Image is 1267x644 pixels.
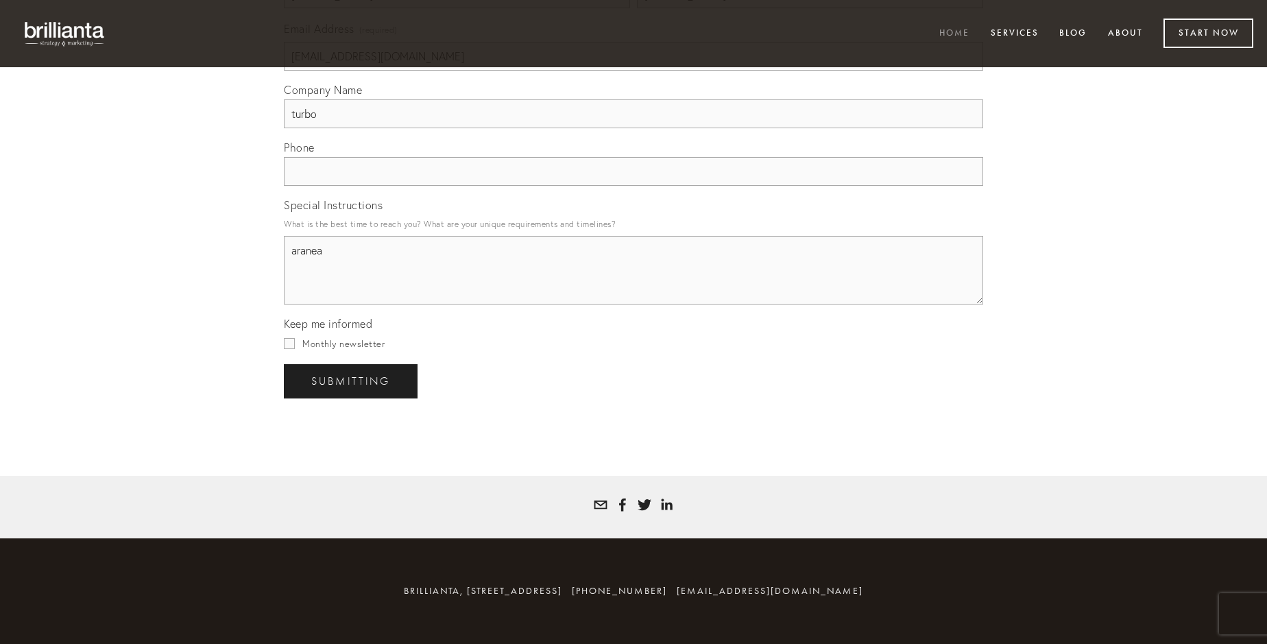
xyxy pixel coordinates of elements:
[284,141,315,154] span: Phone
[284,317,372,331] span: Keep me informed
[616,498,629,512] a: Tatyana Bolotnikov White
[284,198,383,212] span: Special Instructions
[14,14,117,53] img: brillianta - research, strategy, marketing
[930,23,978,45] a: Home
[404,585,562,597] span: brillianta, [STREET_ADDRESS]
[982,23,1048,45] a: Services
[284,364,418,398] button: SubmittingSubmitting
[284,338,295,349] input: Monthly newsletter
[1163,19,1253,48] a: Start Now
[594,498,607,512] a: tatyana@brillianta.com
[311,375,390,387] span: Submitting
[302,338,385,349] span: Monthly newsletter
[284,215,983,233] p: What is the best time to reach you? What are your unique requirements and timelines?
[284,236,983,305] textarea: aranea
[572,585,667,597] span: [PHONE_NUMBER]
[1099,23,1152,45] a: About
[1050,23,1096,45] a: Blog
[284,83,362,97] span: Company Name
[677,585,863,597] a: [EMAIL_ADDRESS][DOMAIN_NAME]
[660,498,673,512] a: Tatyana White
[638,498,651,512] a: Tatyana White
